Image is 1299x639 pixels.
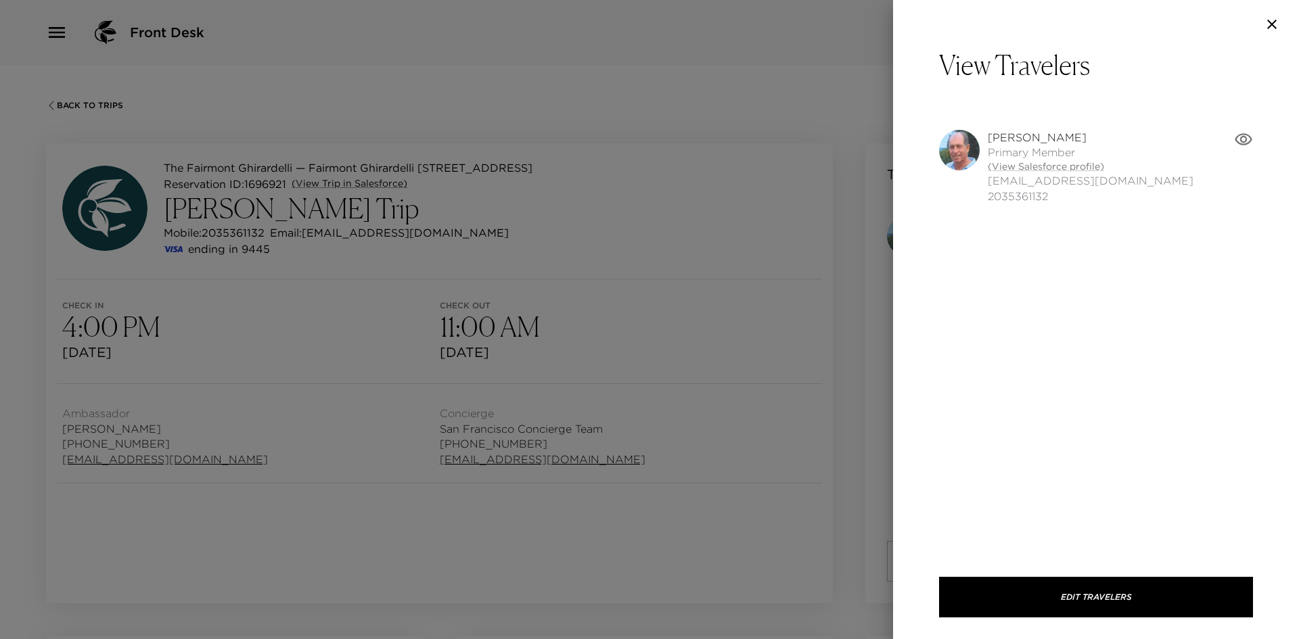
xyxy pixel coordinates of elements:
[939,130,980,170] img: 9k=
[988,145,1193,160] span: Primary Member
[988,160,1193,174] a: (View Salesforce profile)
[988,189,1193,204] span: 2035361132
[988,173,1193,188] span: [EMAIL_ADDRESS][DOMAIN_NAME]
[939,577,1253,617] button: Edit Travelers
[988,130,1193,145] span: [PERSON_NAME]
[939,49,1253,81] p: View Travelers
